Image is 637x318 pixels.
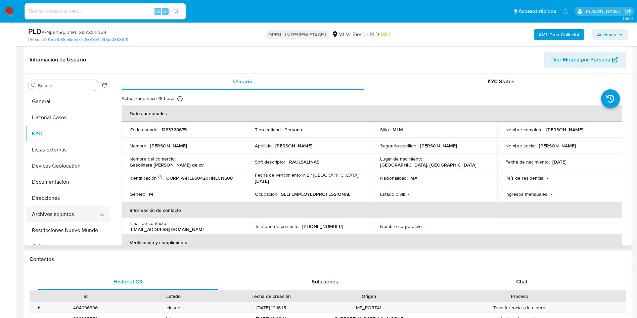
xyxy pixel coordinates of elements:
[302,223,343,229] p: [PHONE_NUMBER]
[130,226,207,232] p: [EMAIL_ADDRESS][DOMAIN_NAME]
[122,105,622,122] th: Datos personales
[122,234,622,251] th: Verificación y cumplimiento
[546,127,583,133] p: [PERSON_NAME]
[380,143,417,149] p: Segundo apellido :
[539,29,580,40] b: AML Data Collector
[551,191,552,197] p: -
[26,238,110,255] button: Créditos
[544,52,626,68] button: Ver Mirada por Persona
[266,30,329,39] p: OPEN - IN REVIEW STAGE I
[218,302,325,313] div: [DATE] 19:16:15
[26,158,110,174] button: Devices Geolocation
[413,302,626,313] div: Transferencias de dinero
[380,191,405,197] p: Estado Civil :
[25,7,186,16] input: Buscar usuario o caso...
[255,172,359,178] p: Fecha de vencimiento INE / [GEOGRAPHIC_DATA] :
[130,175,164,181] p: Identificación :
[26,93,110,109] button: General
[255,127,282,133] p: Tipo entidad :
[46,293,125,300] div: Id
[164,8,166,14] span: s
[625,8,632,15] a: Salir
[233,78,252,85] span: Usuario
[284,127,302,133] p: Persona
[353,31,390,38] span: Riesgo PLD:
[425,223,427,229] p: -
[518,8,556,15] span: Accesos rápidos
[380,175,408,181] p: Nacionalidad :
[488,78,514,85] span: KYC Status
[122,202,622,218] th: Información de contacto
[130,156,176,162] p: Nombre del comercio :
[130,162,203,168] p: Gasolinera [PERSON_NAME] de cv
[130,220,167,226] p: Email de contacto :
[255,191,278,197] p: Ocupación :
[38,305,40,311] div: •
[516,278,528,285] span: Chat
[26,109,110,126] button: Historial Casos
[505,143,536,149] p: Nombre social :
[255,159,286,165] p: Soft descriptor :
[30,256,626,263] h1: Contactos
[255,178,269,184] p: [DATE]
[408,191,409,197] p: -
[597,29,616,40] span: Acciones
[505,159,550,165] p: Fecha de nacimiento :
[102,83,107,90] button: Volver al orden por defecto
[505,191,548,197] p: Ingresos mensuales :
[31,83,37,88] button: Buscar
[26,206,104,222] button: Archivos adjuntos
[130,191,146,197] p: Género :
[418,293,621,300] div: Proceso
[380,31,390,38] span: MID
[149,191,153,197] p: M
[38,83,96,89] input: Buscar
[113,278,143,285] span: Historial CX
[222,293,320,300] div: Fecha de creación
[42,29,106,36] span: # xNpeX5qZBfrPnDJsZX2hcTZ4
[505,127,544,133] p: Nombre completo :
[380,127,390,133] p: Sitio :
[26,222,110,238] button: Restricciones Nuevo Mundo
[255,223,300,229] p: Teléfono de contacto :
[26,126,110,142] button: KYC
[393,127,403,133] p: MLM
[539,143,576,149] p: [PERSON_NAME]
[534,29,584,40] button: AML Data Collector
[130,302,218,313] div: closed
[312,278,338,285] span: Soluciones
[28,26,42,37] b: PLD
[592,29,628,40] button: Acciones
[169,7,183,16] button: search-icon
[161,127,187,133] p: 1283368675
[150,143,187,149] p: [PERSON_NAME]
[48,37,128,43] a: 95b4b86c8dd597b6643e4c191da03638
[42,302,130,313] div: 404996396
[26,142,110,158] button: Listas Externas
[420,143,457,149] p: [PERSON_NAME]
[30,56,86,63] h1: Información de Usuario
[130,127,158,133] p: ID de usuario :
[380,223,423,229] p: Nombre corporativo :
[255,143,273,149] p: Apellido :
[547,175,548,181] p: -
[410,175,417,181] p: MX
[28,37,47,43] b: Person ID
[155,8,161,14] span: Alt
[281,191,350,197] p: SELFEMPLOYEDPROFESSIONAL
[289,159,319,165] p: RAULSALINAS
[166,175,233,181] p: CURP PAHL950420HNLCNS08
[330,293,408,300] div: Origen
[553,52,610,68] span: Ver Mirada por Persona
[332,31,350,38] div: MLM
[563,8,568,14] a: Notificaciones
[130,143,147,149] p: Nombre :
[26,190,110,206] button: Direcciones
[505,175,544,181] p: País de residencia :
[134,293,213,300] div: Estado
[122,95,176,102] p: Actualizado hace 18 horas
[552,159,566,165] p: [DATE]
[623,16,634,21] span: 3.160.0
[380,162,476,168] p: [GEOGRAPHIC_DATA], [GEOGRAPHIC_DATA]
[380,156,423,162] p: Lugar de nacimiento :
